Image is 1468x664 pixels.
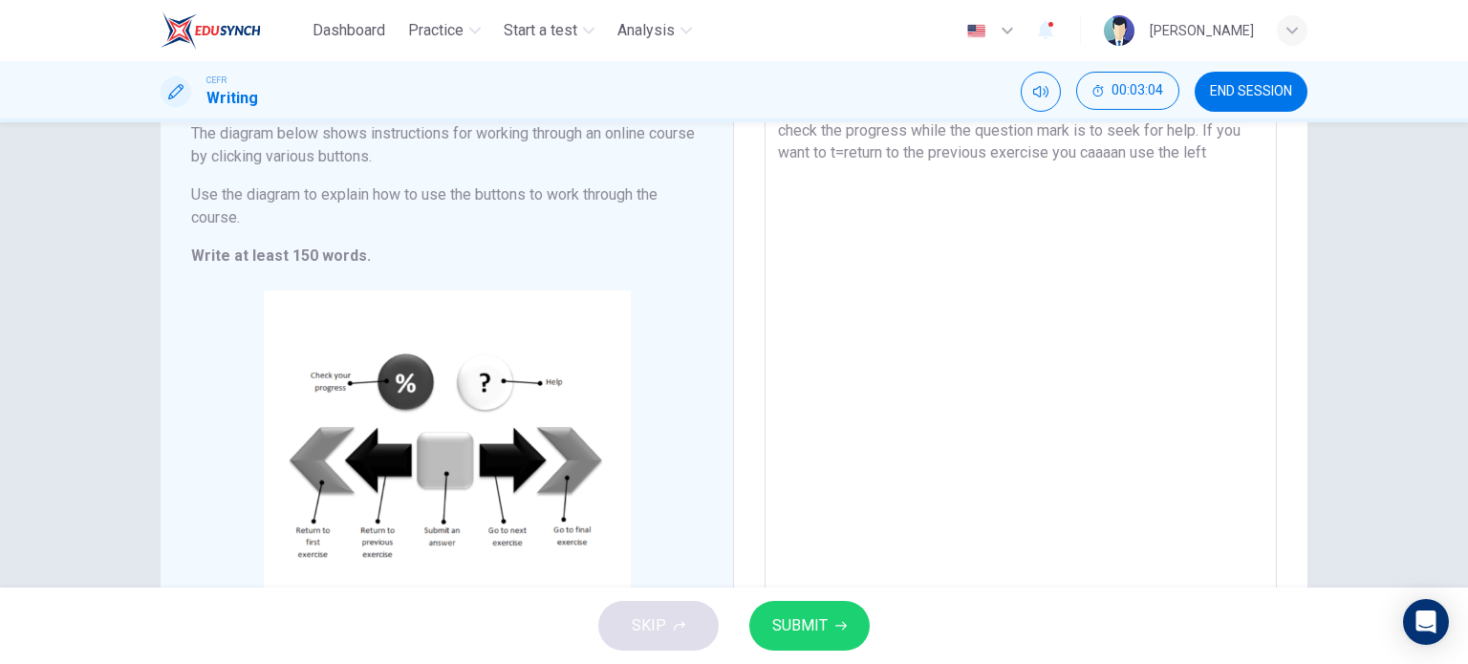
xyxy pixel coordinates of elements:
[778,75,1263,609] textarea: In my opinion, the instruction from the diagram is very clear as it shows one by one the function...
[1076,72,1179,112] div: Hide
[161,11,261,50] img: EduSynch logo
[1210,84,1292,99] span: END SESSION
[496,13,602,48] button: Start a test
[772,612,828,639] span: SUBMIT
[206,87,258,110] h1: Writing
[749,601,870,651] button: SUBMIT
[191,122,702,168] h6: The diagram below shows instructions for working through an online course by clicking various but...
[617,19,675,42] span: Analysis
[408,19,464,42] span: Practice
[610,13,700,48] button: Analysis
[504,19,577,42] span: Start a test
[206,74,227,87] span: CEFR
[1195,72,1307,112] button: END SESSION
[1104,15,1134,46] img: Profile picture
[1076,72,1179,110] button: 00:03:04
[1150,19,1254,42] div: [PERSON_NAME]
[305,13,393,48] button: Dashboard
[313,19,385,42] span: Dashboard
[161,11,305,50] a: EduSynch logo
[191,183,702,229] h6: Use the diagram to explain how to use the buttons to work through the course.
[400,13,488,48] button: Practice
[1021,72,1061,112] div: Mute
[1403,599,1449,645] div: Open Intercom Messenger
[1112,83,1163,98] span: 00:03:04
[191,246,371,265] strong: Write at least 150 words.
[964,24,988,38] img: en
